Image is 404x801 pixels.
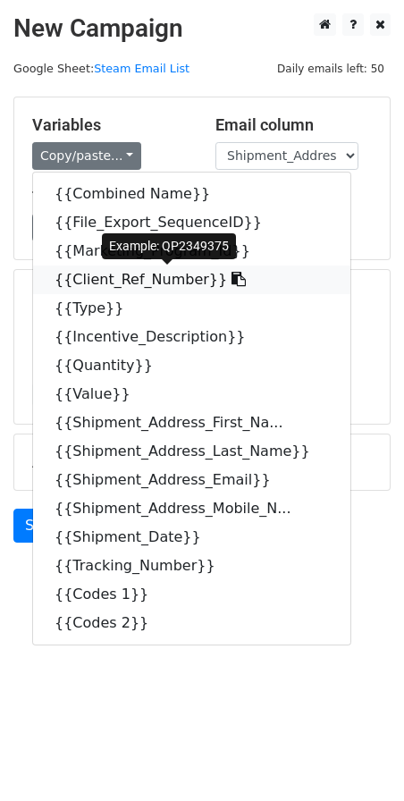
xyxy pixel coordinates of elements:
[315,715,404,801] iframe: Chat Widget
[271,62,391,75] a: Daily emails left: 50
[33,380,350,409] a: {{Value}}
[33,494,350,523] a: {{Shipment_Address_Mobile_N...
[32,115,189,135] h5: Variables
[33,523,350,552] a: {{Shipment_Date}}
[33,266,350,294] a: {{Client_Ref_Number}}
[13,509,72,543] a: Send
[32,142,141,170] a: Copy/paste...
[33,323,350,351] a: {{Incentive_Description}}
[33,351,350,380] a: {{Quantity}}
[33,437,350,466] a: {{Shipment_Address_Last_Name}}
[102,233,236,259] div: Example: QP2349375
[94,62,189,75] a: Steam Email List
[33,208,350,237] a: {{File_Export_SequenceID}}
[33,552,350,580] a: {{Tracking_Number}}
[33,580,350,609] a: {{Codes 1}}
[13,13,391,44] h2: New Campaign
[215,115,372,135] h5: Email column
[33,294,350,323] a: {{Type}}
[271,59,391,79] span: Daily emails left: 50
[33,609,350,637] a: {{Codes 2}}
[33,409,350,437] a: {{Shipment_Address_First_Na...
[33,180,350,208] a: {{Combined Name}}
[33,237,350,266] a: {{Marketing_Program_Id}}
[13,62,189,75] small: Google Sheet:
[33,466,350,494] a: {{Shipment_Address_Email}}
